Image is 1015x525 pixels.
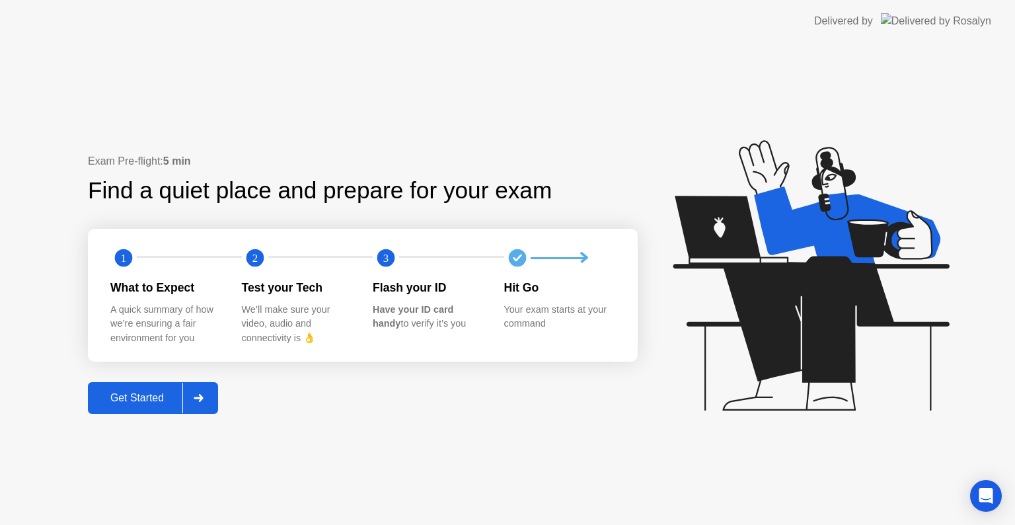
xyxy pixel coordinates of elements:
div: A quick summary of how we’re ensuring a fair environment for you [110,303,221,346]
text: 2 [252,252,257,264]
div: What to Expect [110,279,221,296]
div: Delivered by [814,13,873,29]
div: to verify it’s you [373,303,483,331]
div: Test your Tech [242,279,352,296]
div: Find a quiet place and prepare for your exam [88,173,554,208]
div: We’ll make sure your video, audio and connectivity is 👌 [242,303,352,346]
div: Get Started [92,392,182,404]
text: 1 [121,252,126,264]
div: Flash your ID [373,279,483,296]
button: Get Started [88,382,218,414]
div: Exam Pre-flight: [88,153,638,169]
img: Delivered by Rosalyn [881,13,991,28]
b: 5 min [163,155,191,167]
text: 3 [383,252,389,264]
div: Open Intercom Messenger [970,480,1002,512]
div: Your exam starts at your command [504,303,615,331]
b: Have your ID card handy [373,304,453,329]
div: Hit Go [504,279,615,296]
